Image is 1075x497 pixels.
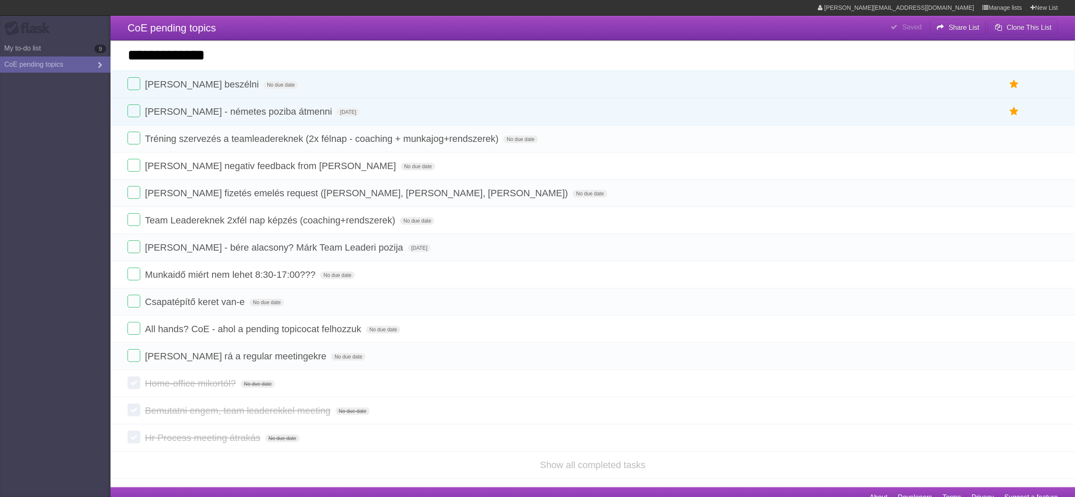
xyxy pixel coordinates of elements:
b: Saved [902,23,922,31]
label: Done [128,186,140,199]
span: [DATE] [337,108,360,116]
span: No due date [264,81,298,89]
span: Home-office mikortól? [145,378,238,389]
label: Done [128,159,140,172]
div: Flask [4,21,55,36]
span: [DATE] [408,244,431,252]
b: Clone This List [1007,24,1052,31]
label: Done [128,77,140,90]
b: Share List [949,24,979,31]
label: Star task [1006,77,1022,91]
label: Done [128,295,140,308]
span: [PERSON_NAME] - németes poziba átmenni [145,106,334,117]
span: Team Leadereknek 2xfél nap képzés (coaching+rendszerek) [145,215,397,226]
a: Show all completed tasks [540,460,645,470]
span: No due date [250,299,284,306]
span: Munkaidő miért nem lehet 8:30-17:00??? [145,269,318,280]
span: No due date [400,217,434,225]
label: Done [128,104,140,117]
label: Done [128,404,140,416]
label: Done [128,268,140,280]
label: Done [128,349,140,362]
label: Done [128,322,140,335]
label: Done [128,431,140,443]
span: All hands? CoE - ahol a pending topicocat felhozzuk [145,324,363,334]
span: No due date [401,163,435,170]
button: Clone This List [988,20,1058,35]
label: Done [128,376,140,389]
span: [PERSON_NAME] negativ feedback from [PERSON_NAME] [145,161,398,171]
span: No due date [573,190,607,198]
span: No due date [320,271,355,279]
button: Share List [930,20,986,35]
span: [PERSON_NAME] beszélni [145,79,261,90]
span: Bemutatni engem, team leaderekkel meeting [145,405,333,416]
span: No due date [503,136,538,143]
label: Done [128,240,140,253]
span: No due date [265,435,300,442]
span: Csapatépítő keret van-e [145,297,247,307]
b: 9 [94,45,106,53]
label: Done [128,132,140,144]
span: Hr Process meeting átrakás [145,432,262,443]
span: Tréning szervezés a teamleadereknek (2x félnap - coaching + munkajog+rendszerek) [145,133,501,144]
span: [PERSON_NAME] - bére alacsony? Márk Team Leaderi pozija [145,242,405,253]
span: No due date [241,380,275,388]
span: CoE pending topics [128,22,216,34]
span: [PERSON_NAME] rá a regular meetingekre [145,351,329,361]
span: No due date [331,353,366,361]
span: [PERSON_NAME] fizetés emelés request ([PERSON_NAME], [PERSON_NAME], [PERSON_NAME]) [145,188,570,198]
span: No due date [335,407,370,415]
span: No due date [366,326,400,333]
label: Star task [1006,104,1022,119]
label: Done [128,213,140,226]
